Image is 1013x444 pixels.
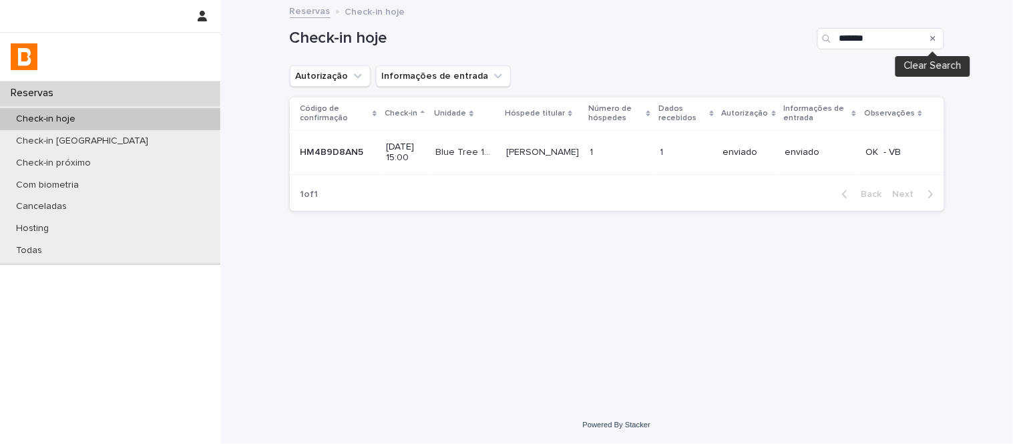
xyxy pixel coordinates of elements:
p: Check-in próximo [5,158,102,169]
a: Powered By Stacker [583,421,650,429]
p: enviado [723,147,775,158]
p: Informações de entrada [784,101,849,126]
p: enviado [785,147,855,158]
p: Check-in hoje [345,3,405,18]
p: Hóspede titular [505,106,565,121]
p: [DATE] 15:00 [386,142,425,164]
p: Unidade [434,106,466,121]
p: Dados recebidos [658,101,706,126]
p: Check-in [GEOGRAPHIC_DATA] [5,136,159,147]
button: Back [831,188,887,200]
p: Autorização [722,106,769,121]
p: 1 [590,144,596,158]
p: Check-in hoje [5,114,86,125]
input: Search [817,28,944,49]
span: Back [853,190,882,199]
p: Número de hóspedes [588,101,643,126]
button: Autorização [290,65,371,87]
p: 1 [660,144,666,158]
h1: Check-in hoje [290,29,812,48]
p: Reservas [5,87,64,99]
p: HM4B9D8AN5 [300,144,367,158]
p: 1 of 1 [290,178,329,211]
a: Reservas [290,3,331,18]
img: zVaNuJHRTjyIjT5M9Xd5 [11,43,37,70]
span: Next [893,190,922,199]
button: Next [887,188,944,200]
p: Todas [5,245,53,256]
p: Marina Oliveira [506,144,582,158]
p: Código de confirmação [300,101,369,126]
p: Blue Tree 1609 [435,144,498,158]
p: Com biometria [5,180,89,191]
p: Check-in [385,106,417,121]
p: Hosting [5,223,59,234]
p: Canceladas [5,201,77,212]
tr: HM4B9D8AN5HM4B9D8AN5 [DATE] 15:00Blue Tree 1609Blue Tree 1609 [PERSON_NAME][PERSON_NAME] 11 11 en... [290,130,944,175]
p: Observações [864,106,915,121]
button: Informações de entrada [376,65,511,87]
p: OK - VB [865,147,922,158]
